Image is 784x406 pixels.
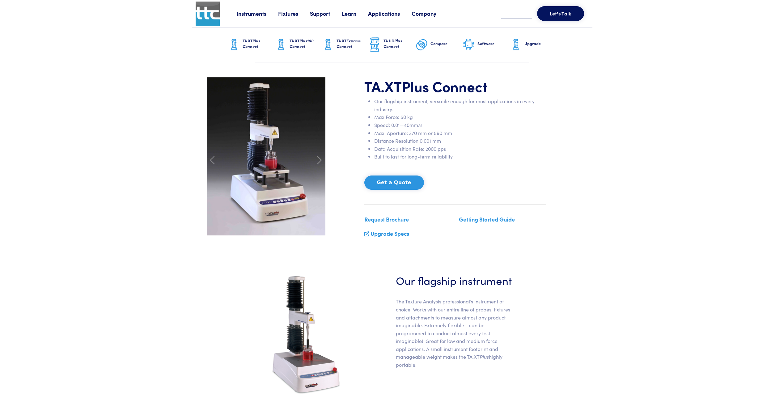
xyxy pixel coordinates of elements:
[337,38,361,49] span: Express Connect
[236,10,278,17] a: Instruments
[278,10,310,17] a: Fixtures
[337,38,369,49] h6: TA.XT
[384,38,402,49] span: Plus Connect
[371,230,409,237] a: Upgrade Specs
[459,215,515,223] a: Getting Started Guide
[322,37,334,53] img: ta-xt-graphic.png
[412,10,448,17] a: Company
[477,41,510,46] h6: Software
[396,273,515,288] h3: Our flagship instrument
[396,298,515,369] p: The Texture Analysis professional’s instrument of choice. Works with our entire line of probes, f...
[243,38,260,49] span: Plus Connect
[537,6,584,21] button: Let's Talk
[510,37,522,53] img: ta-xt-graphic.png
[416,27,463,62] a: Compare
[374,137,546,145] li: Distance Resolution 0.001 mm
[275,27,322,62] a: TA.XTPlus100 Connect
[228,27,275,62] a: TA.XTPlus Connect
[228,37,240,53] img: ta-xt-graphic.png
[374,145,546,153] li: Data Acquisition Rate: 2000 pps
[374,153,546,161] li: Built to last for long-term reliability
[374,129,546,137] li: Max. Aperture: 370 mm or 590 mm
[374,121,546,129] li: Speed: 0.01—40mm/s
[463,38,475,51] img: software-graphic.png
[374,113,546,121] li: Max Force: 50 kg
[369,37,381,53] img: ta-hd-graphic.png
[196,2,220,26] img: ttc_logo_1x1_v1.0.png
[430,41,463,46] h6: Compare
[480,353,489,360] span: Plus
[275,37,287,53] img: ta-xt-graphic.png
[369,27,416,62] a: TA.HDPlus Connect
[384,38,416,49] h6: TA.HD
[416,37,428,53] img: compare-graphic.png
[463,27,510,62] a: Software
[364,77,546,95] h1: TA.XT
[207,77,325,235] img: carousel-ta-xt-plus-bloom.jpg
[524,41,557,46] h6: Upgrade
[364,176,424,190] button: Get a Quote
[290,38,314,49] span: Plus100 Connect
[310,10,342,17] a: Support
[342,10,368,17] a: Learn
[510,27,557,62] a: Upgrade
[290,38,322,49] h6: TA.XT
[368,10,412,17] a: Applications
[374,97,546,113] li: Our flagship instrument, versatile enough for most applications in every industry.
[402,76,488,96] span: Plus Connect
[243,38,275,49] h6: TA.XT
[364,215,409,223] a: Request Brochure
[270,273,342,396] img: ta-xt-plus-cutout.jpg
[322,27,369,62] a: TA.XTExpress Connect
